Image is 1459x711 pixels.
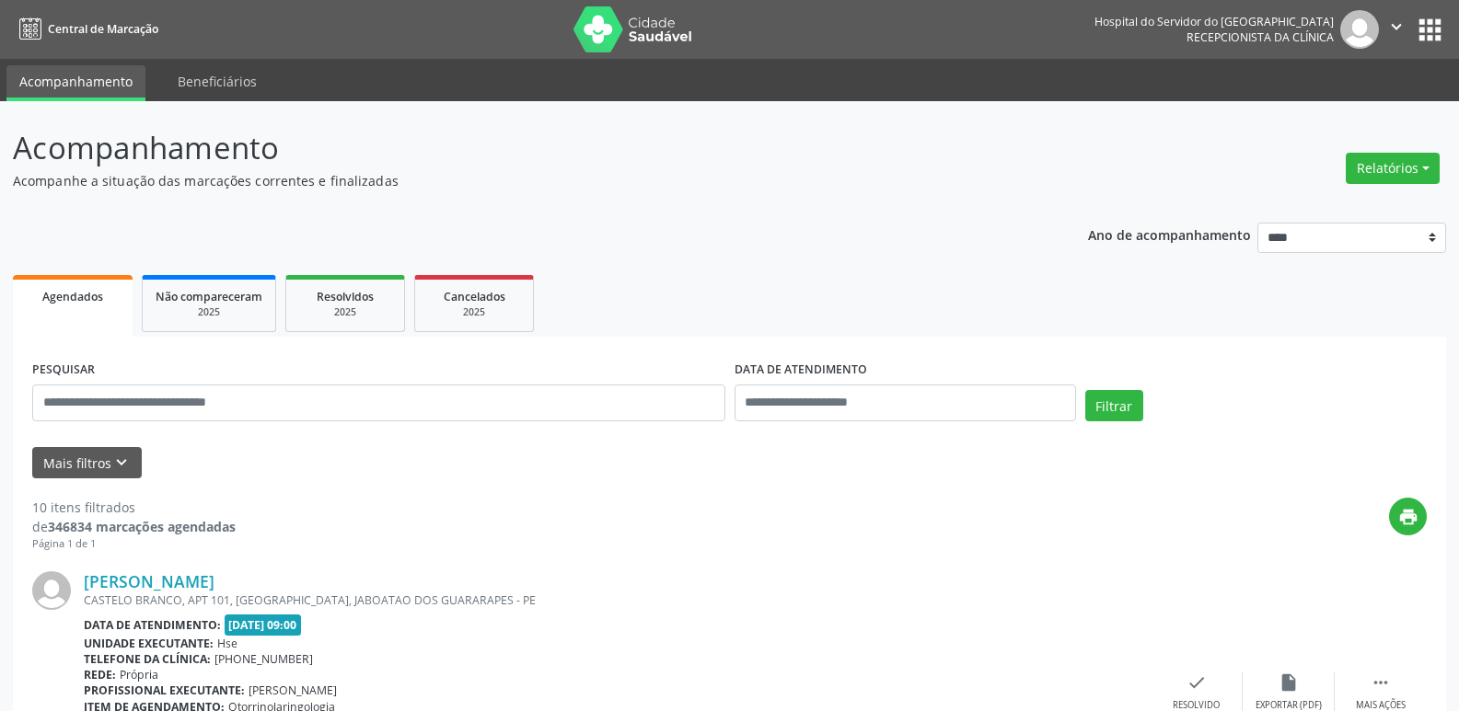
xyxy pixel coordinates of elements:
span: Própria [120,667,158,682]
b: Data de atendimento: [84,617,221,633]
div: de [32,517,236,536]
span: Recepcionista da clínica [1187,29,1334,45]
i: check [1187,672,1207,693]
img: img [1340,10,1379,49]
div: Página 1 de 1 [32,536,236,552]
span: Cancelados [444,289,505,304]
b: Profissional executante: [84,682,245,698]
span: Não compareceram [156,289,262,304]
span: [PHONE_NUMBER] [214,651,313,667]
p: Ano de acompanhamento [1088,223,1251,246]
span: [DATE] 09:00 [225,614,302,636]
div: Hospital do Servidor do [GEOGRAPHIC_DATA] [1094,14,1334,29]
label: PESQUISAR [32,356,95,384]
p: Acompanhamento [13,125,1016,171]
span: Hse [217,636,237,651]
div: 2025 [156,305,262,319]
div: CASTELO BRANCO, APT 101, [GEOGRAPHIC_DATA], JABOATAO DOS GUARARAPES - PE [84,592,1151,608]
span: [PERSON_NAME] [249,682,337,698]
span: Resolvidos [317,289,374,304]
a: [PERSON_NAME] [84,571,214,591]
div: 2025 [428,305,520,319]
b: Telefone da clínica: [84,651,211,667]
span: Central de Marcação [48,21,158,37]
i: keyboard_arrow_down [111,453,132,473]
i: insert_drive_file [1279,672,1299,693]
button:  [1379,10,1414,49]
a: Beneficiários [165,65,270,97]
span: Agendados [42,289,103,304]
i:  [1386,17,1407,37]
label: DATA DE ATENDIMENTO [735,356,867,384]
i: print [1398,507,1418,527]
a: Acompanhamento [6,65,145,101]
a: Central de Marcação [13,14,158,44]
div: 10 itens filtrados [32,498,236,517]
strong: 346834 marcações agendadas [48,518,236,535]
div: 2025 [299,305,391,319]
img: img [32,571,71,610]
b: Unidade executante: [84,636,214,651]
button: Relatórios [1346,153,1440,184]
button: Filtrar [1085,390,1143,421]
button: Mais filtroskeyboard_arrow_down [32,447,142,479]
b: Rede: [84,667,116,682]
i:  [1371,672,1391,693]
button: print [1389,498,1427,535]
button: apps [1414,14,1446,46]
p: Acompanhe a situação das marcações correntes e finalizadas [13,171,1016,190]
